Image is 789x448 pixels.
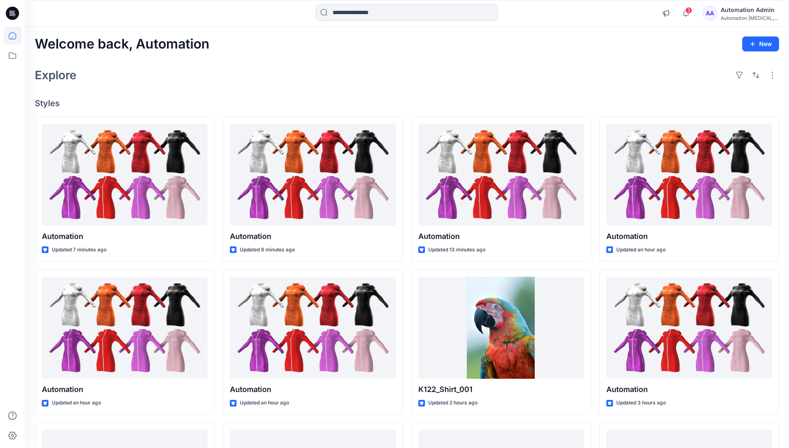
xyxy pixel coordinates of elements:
[230,277,396,379] a: Automation
[42,277,208,379] a: Automation
[230,231,396,242] p: Automation
[418,231,584,242] p: Automation
[616,246,666,254] p: Updated an hour ago
[606,124,772,226] a: Automation
[240,246,295,254] p: Updated 8 minutes ago
[721,5,779,15] div: Automation Admin
[742,37,779,51] button: New
[685,7,692,14] span: 3
[52,399,101,407] p: Updated an hour ago
[418,384,584,395] p: K122_Shirt_001
[35,68,77,82] h2: Explore
[606,231,772,242] p: Automation
[606,277,772,379] a: Automation
[42,231,208,242] p: Automation
[230,384,396,395] p: Automation
[35,37,210,52] h2: Welcome back, Automation
[42,384,208,395] p: Automation
[52,246,106,254] p: Updated 7 minutes ago
[616,399,666,407] p: Updated 3 hours ago
[418,124,584,226] a: Automation
[702,6,717,21] div: AA
[230,124,396,226] a: Automation
[721,15,779,21] div: Automation [MEDICAL_DATA]...
[42,124,208,226] a: Automation
[606,384,772,395] p: Automation
[428,399,478,407] p: Updated 2 hours ago
[240,399,289,407] p: Updated an hour ago
[428,246,485,254] p: Updated 13 minutes ago
[35,98,779,108] h4: Styles
[418,277,584,379] a: K122_Shirt_001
